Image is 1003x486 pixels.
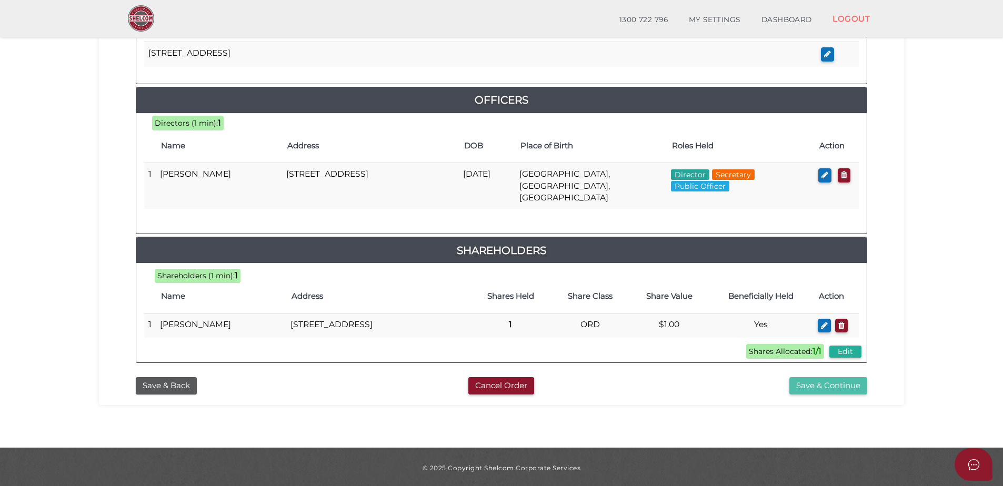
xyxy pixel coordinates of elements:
a: Officers [136,92,867,108]
div: © 2025 Copyright Shelcom Corporate Services [107,463,896,472]
span: Shares Allocated: [746,344,824,359]
td: [STREET_ADDRESS] [144,42,817,67]
span: Shareholders (1 min): [157,271,235,280]
span: Secretary [712,169,755,180]
td: [PERSON_NAME] [156,163,282,209]
td: [PERSON_NAME] [156,313,286,338]
button: Cancel Order [468,377,534,394]
td: Yes [709,313,814,338]
td: 1 [144,163,156,209]
a: DASHBOARD [751,9,823,31]
span: Public Officer [671,181,729,191]
a: 1300 722 796 [609,9,678,31]
td: [STREET_ADDRESS] [282,163,459,209]
td: ORD [550,313,629,338]
a: MY SETTINGS [678,9,751,31]
button: Save & Back [136,377,197,394]
td: [GEOGRAPHIC_DATA], [GEOGRAPHIC_DATA], [GEOGRAPHIC_DATA] [515,163,666,209]
h4: DOB [464,141,510,150]
button: Edit [829,346,861,358]
h4: Share Value [635,292,704,301]
h4: Roles Held [672,141,809,150]
h4: Place of Birth [520,141,661,150]
button: Open asap [955,448,992,481]
span: Directors (1 min): [155,118,218,128]
b: 1 [235,270,238,280]
td: $1.00 [630,313,709,338]
a: Shareholders [136,242,867,259]
h4: Shares Held [476,292,545,301]
h4: Beneficially Held [714,292,808,301]
b: 1/1 [813,346,821,356]
h4: Action [819,292,854,301]
a: LOGOUT [822,8,880,29]
td: [STREET_ADDRESS] [286,313,470,338]
button: Save & Continue [789,377,867,394]
h4: Address [292,292,465,301]
h4: Name [161,141,277,150]
h4: Share Class [556,292,624,301]
td: 1 [144,313,156,338]
td: [DATE] [459,163,515,209]
b: 1 [509,319,512,329]
h4: Name [161,292,281,301]
span: Director [671,169,709,180]
h4: Action [819,141,854,150]
b: 1 [218,118,221,128]
h4: Address [287,141,454,150]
